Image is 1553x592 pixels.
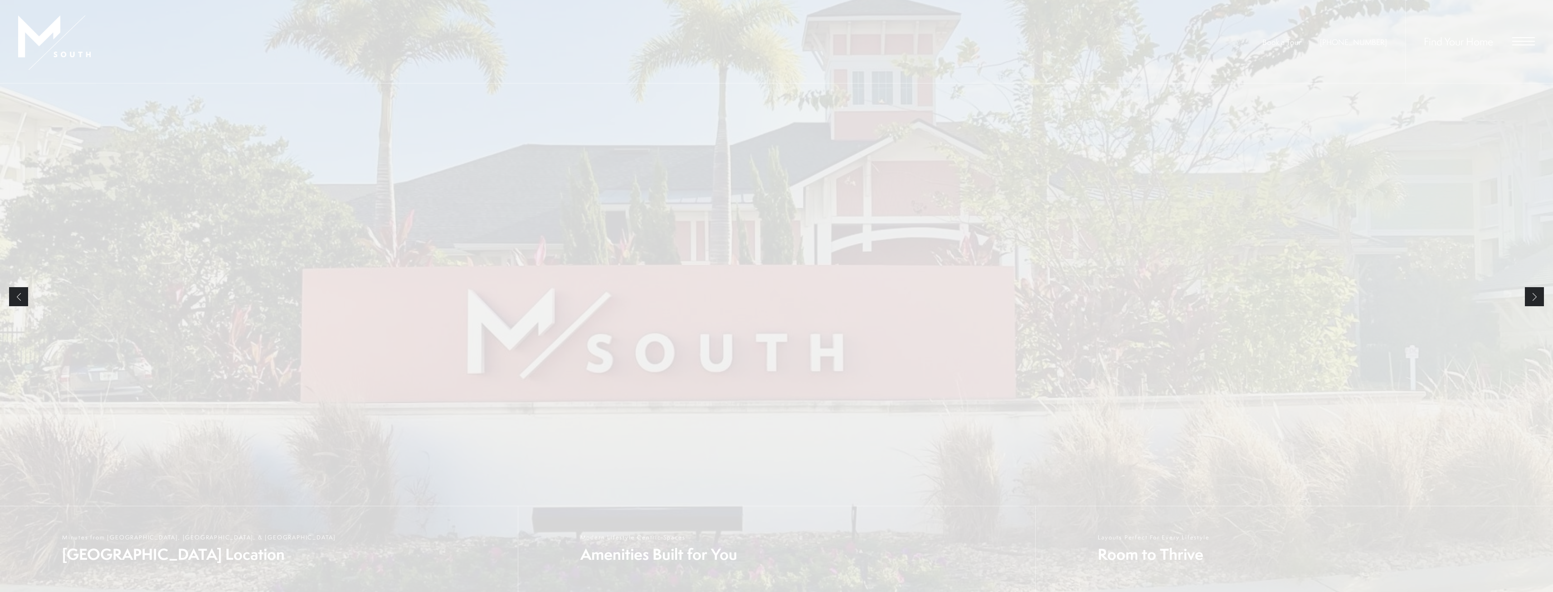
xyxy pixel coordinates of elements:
a: Layouts Perfect For Every Lifestyle [1035,506,1553,592]
span: Minutes from [GEOGRAPHIC_DATA], [GEOGRAPHIC_DATA], & [GEOGRAPHIC_DATA] [62,533,336,541]
a: Next [1525,287,1544,306]
span: Modern Lifestyle Centric Spaces [580,533,737,541]
a: Modern Lifestyle Centric Spaces [518,506,1036,592]
span: [PHONE_NUMBER] [1320,37,1387,47]
a: Book a Tour [1262,37,1301,47]
button: Open Menu [1512,37,1535,45]
span: Room to Thrive [1098,543,1209,565]
span: Amenities Built for You [580,543,737,565]
a: Previous [9,287,28,306]
span: [GEOGRAPHIC_DATA] Location [62,543,336,565]
a: Call Us at 813-570-8014 [1320,37,1387,47]
a: Find Your Home [1424,34,1493,49]
span: Layouts Perfect For Every Lifestyle [1098,533,1209,541]
img: MSouth [18,15,91,70]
